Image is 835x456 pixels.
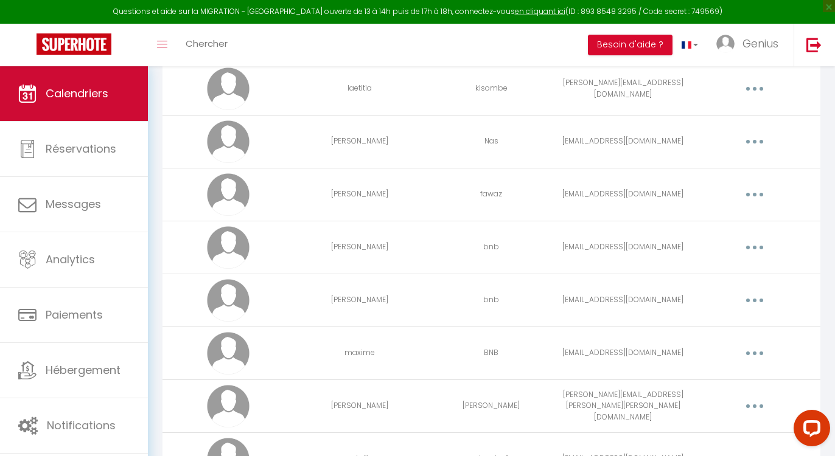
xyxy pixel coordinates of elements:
td: [PERSON_NAME] [294,221,425,274]
td: [EMAIL_ADDRESS][DOMAIN_NAME] [557,326,689,379]
td: [PERSON_NAME][EMAIL_ADDRESS][DOMAIN_NAME] [557,62,689,115]
td: [EMAIL_ADDRESS][DOMAIN_NAME] [557,115,689,168]
td: [PERSON_NAME] [294,115,425,168]
img: avatar.png [207,67,250,110]
span: Réservations [46,141,116,156]
span: Notifications [47,418,116,433]
td: Nas [425,115,557,168]
td: fawaz [425,168,557,221]
span: Paiements [46,307,103,322]
span: Hébergement [46,362,121,378]
img: avatar.png [207,226,250,269]
td: [PERSON_NAME] [294,379,425,432]
iframe: LiveChat chat widget [784,405,835,456]
img: Super Booking [37,33,111,55]
a: en cliquant ici [515,6,565,16]
img: avatar.png [207,279,250,322]
td: maxime [294,326,425,379]
td: bnb [425,221,557,274]
td: [EMAIL_ADDRESS][DOMAIN_NAME] [557,274,689,326]
img: avatar.png [207,332,250,375]
a: Chercher [176,24,237,66]
td: laetitia [294,62,425,115]
td: [PERSON_NAME] [425,379,557,432]
span: Calendriers [46,86,108,101]
td: BNB [425,326,557,379]
td: [EMAIL_ADDRESS][DOMAIN_NAME] [557,221,689,274]
img: avatar.png [207,173,250,216]
td: [PERSON_NAME] [294,168,425,221]
span: Chercher [186,37,228,50]
td: bnb [425,274,557,326]
span: Messages [46,196,101,212]
img: avatar.png [207,120,250,163]
a: ... Genius [707,24,794,66]
td: [PERSON_NAME][EMAIL_ADDRESS][PERSON_NAME][PERSON_NAME][DOMAIN_NAME] [557,379,689,432]
td: [PERSON_NAME] [294,274,425,326]
span: Analytics [46,252,95,267]
img: ... [716,35,735,53]
img: logout [806,37,822,52]
button: Besoin d'aide ? [588,35,673,55]
td: kisombe [425,62,557,115]
img: avatar.png [207,385,250,427]
td: [EMAIL_ADDRESS][DOMAIN_NAME] [557,168,689,221]
span: Genius [742,36,778,51]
